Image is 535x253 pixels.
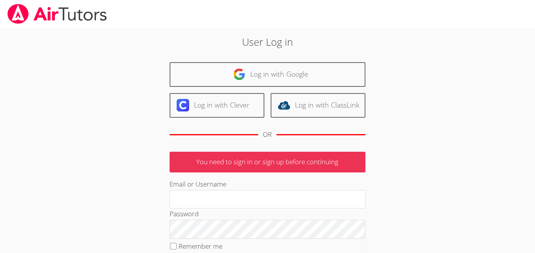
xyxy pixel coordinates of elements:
img: airtutors_banner-c4298cdbf04f3fff15de1276eac7730deb9818008684d7c2e4769d2f7ddbe033.png [7,4,108,24]
img: clever-logo-6eab21bc6e7a338710f1a6ff85c0baf02591cd810cc4098c63d3a4b26e2feb20.svg [177,99,189,111]
p: You need to sign in or sign up before continuing [170,152,365,172]
label: Password [170,209,199,218]
a: Log in with Google [170,62,365,87]
a: Log in with Clever [170,93,264,118]
label: Remember me [179,242,222,251]
a: Log in with ClassLink [271,93,365,118]
h2: User Log in [123,34,412,49]
img: google-logo-50288ca7cdecda66e5e0955fdab243c47b7ad437acaf1139b6f446037453330a.svg [233,68,246,81]
img: classlink-logo-d6bb404cc1216ec64c9a2012d9dc4662098be43eaf13dc465df04b49fa7ab582.svg [278,99,290,111]
label: Email or Username [170,179,226,188]
div: OR [263,129,272,140]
